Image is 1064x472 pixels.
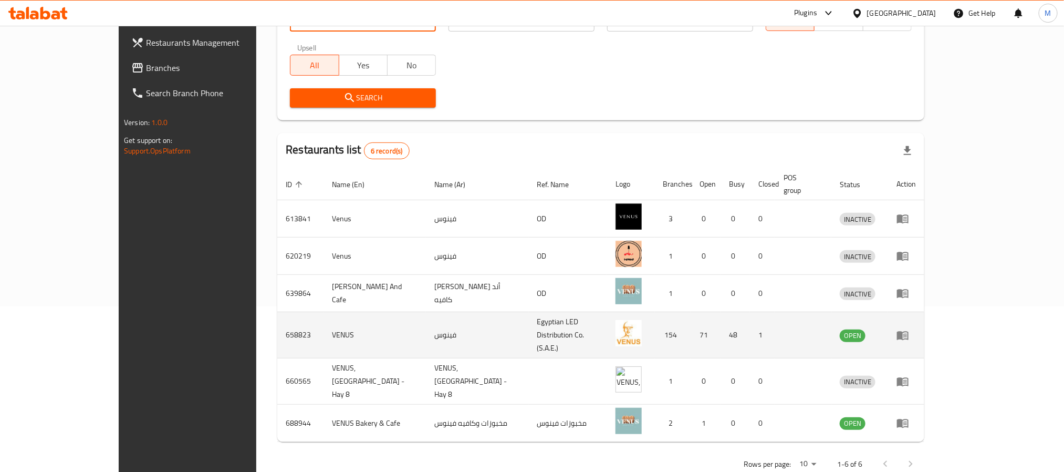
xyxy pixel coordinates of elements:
[324,358,426,405] td: VENUS, [GEOGRAPHIC_DATA] - Hay 8
[691,312,721,358] td: 71
[277,312,324,358] td: 658823
[528,312,607,358] td: Egyptian LED Distribution Co. (S.A.E.)
[867,7,936,19] div: [GEOGRAPHIC_DATA]
[750,312,775,358] td: 1
[616,241,642,267] img: Venus
[721,405,750,442] td: 0
[770,13,810,28] span: All
[794,7,817,19] div: Plugins
[654,200,691,238] td: 3
[750,168,775,200] th: Closed
[426,312,528,358] td: فينوس
[426,275,528,312] td: [PERSON_NAME] أند كافيه
[721,238,750,275] td: 0
[286,142,409,159] h2: Restaurants list
[616,203,642,230] img: Venus
[896,329,916,342] div: Menu
[392,58,432,73] span: No
[324,238,426,275] td: Venus
[298,91,427,105] span: Search
[691,405,721,442] td: 1
[840,250,875,263] div: INACTIVE
[654,238,691,275] td: 1
[616,278,642,304] img: Venus Bakery And Cafe
[364,142,410,159] div: Total records count
[324,275,426,312] td: [PERSON_NAME] And Cafe
[277,200,324,238] td: 613841
[654,405,691,442] td: 2
[691,275,721,312] td: 0
[277,275,324,312] td: 639864
[840,288,875,300] div: INACTIVE
[616,408,642,434] img: VENUS Bakery & Cafe
[840,330,865,342] div: OPEN
[123,30,296,55] a: Restaurants Management
[286,178,306,191] span: ID
[124,116,150,129] span: Version:
[837,458,862,471] p: 1-6 of 6
[146,61,288,74] span: Branches
[426,238,528,275] td: فينوس
[528,405,607,442] td: مخبوزات فينوس
[744,458,791,471] p: Rows per page:
[123,55,296,80] a: Branches
[297,44,317,52] label: Upsell
[795,456,820,472] div: Rows per page:
[332,178,378,191] span: Name (En)
[277,405,324,442] td: 688944
[750,275,775,312] td: 0
[123,80,296,106] a: Search Branch Phone
[868,13,907,28] span: TMP
[295,58,335,73] span: All
[896,287,916,300] div: Menu
[277,238,324,275] td: 620219
[124,134,172,147] span: Get support on:
[339,55,388,76] button: Yes
[896,417,916,429] div: Menu
[750,200,775,238] td: 0
[819,13,859,28] span: TGO
[343,58,383,73] span: Yes
[721,312,750,358] td: 48
[537,178,582,191] span: Ref. Name
[1045,7,1051,19] span: M
[691,168,721,200] th: Open
[654,275,691,312] td: 1
[691,238,721,275] td: 0
[607,168,654,200] th: Logo
[896,212,916,225] div: Menu
[616,320,642,346] img: VENUS
[840,330,865,342] span: OPEN
[691,358,721,405] td: 0
[528,275,607,312] td: OD
[290,55,339,76] button: All
[895,138,920,163] div: Export file
[840,213,875,225] span: INACTIVE
[750,405,775,442] td: 0
[426,358,528,405] td: VENUS, [GEOGRAPHIC_DATA] - Hay 8
[654,312,691,358] td: 154
[840,178,874,191] span: Status
[426,405,528,442] td: مخبوزات وكافيه فينوس
[654,358,691,405] td: 1
[426,200,528,238] td: فينوس
[784,171,819,197] span: POS group
[840,376,875,388] span: INACTIVE
[277,358,324,405] td: 660565
[750,238,775,275] td: 0
[896,250,916,262] div: Menu
[840,288,875,300] span: INACTIVE
[896,375,916,388] div: Menu
[616,366,642,393] img: VENUS, Nasr City - Hay 8
[324,312,426,358] td: VENUS
[721,275,750,312] td: 0
[721,200,750,238] td: 0
[364,146,409,156] span: 6 record(s)
[528,238,607,275] td: OD
[324,405,426,442] td: VENUS Bakery & Cafe
[750,358,775,405] td: 0
[691,200,721,238] td: 0
[387,55,436,76] button: No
